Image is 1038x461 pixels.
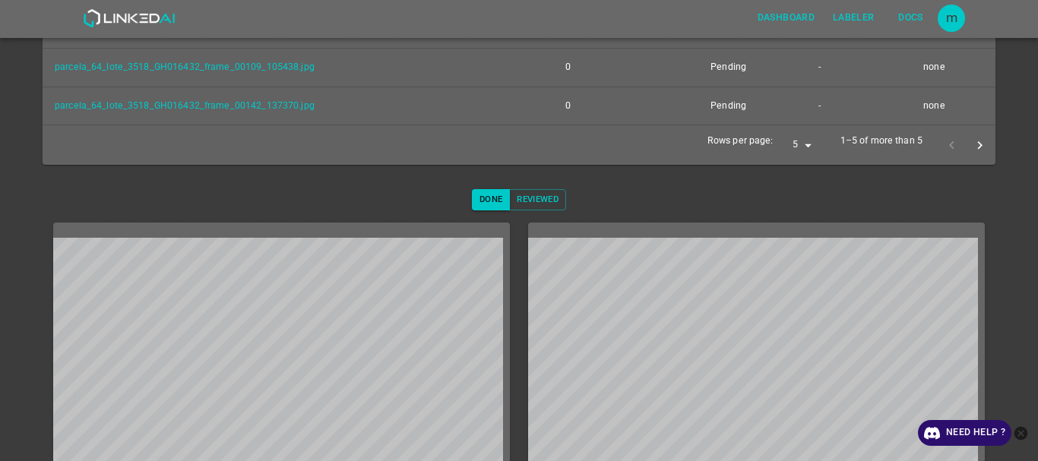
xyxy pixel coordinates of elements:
[883,2,938,33] a: Docs
[911,87,995,125] td: none
[840,134,922,148] p: 1–5 of more than 5
[918,420,1011,446] a: Need Help ?
[707,134,774,148] p: Rows per page:
[938,5,965,32] div: m
[553,49,698,87] td: 0
[806,49,911,87] td: -
[824,2,883,33] a: Labeler
[472,189,510,210] button: Done
[553,87,698,125] td: 0
[1011,420,1030,446] button: close-help
[806,87,911,125] td: -
[83,9,175,27] img: LinkedAI
[938,5,965,32] button: Open settings
[55,100,315,111] a: parcela_64_lote_3518_GH016432_frame_00142_137370.jpg
[748,2,824,33] a: Dashboard
[55,62,315,72] a: parcela_64_lote_3518_GH016432_frame_00109_105438.jpg
[509,189,566,210] button: Reviewed
[752,5,821,30] button: Dashboard
[698,87,806,125] td: Pending
[966,131,994,159] button: next page
[827,5,880,30] button: Labeler
[698,49,806,87] td: Pending
[911,49,995,87] td: none
[886,5,935,30] button: Docs
[780,135,816,156] div: 5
